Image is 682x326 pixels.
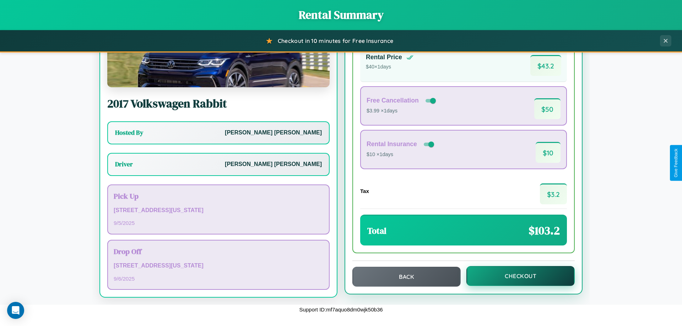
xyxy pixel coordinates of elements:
p: [PERSON_NAME] [PERSON_NAME] [225,159,322,170]
span: $ 10 [536,142,561,163]
h2: 2017 Volkswagen Rabbit [107,96,330,111]
button: Checkout [466,266,575,286]
span: $ 43.2 [530,55,561,76]
p: $ 40 × 1 days [366,62,413,72]
h3: Pick Up [114,191,323,201]
h3: Total [367,225,386,237]
p: 9 / 5 / 2025 [114,218,323,228]
span: Checkout in 10 minutes for Free Insurance [278,37,393,44]
span: $ 3.2 [540,183,567,204]
p: [STREET_ADDRESS][US_STATE] [114,261,323,271]
h4: Free Cancellation [367,97,419,104]
h4: Tax [360,188,369,194]
h4: Rental Insurance [367,140,417,148]
p: [PERSON_NAME] [PERSON_NAME] [225,128,322,138]
h4: Rental Price [366,54,402,61]
p: 9 / 6 / 2025 [114,274,323,283]
p: $3.99 × 1 days [367,106,437,116]
p: [STREET_ADDRESS][US_STATE] [114,205,323,216]
div: Open Intercom Messenger [7,302,24,319]
h3: Driver [115,160,133,168]
h3: Drop Off [114,246,323,256]
p: Support ID: mf7aquo8dm0wjk50b36 [299,305,383,314]
p: $10 × 1 days [367,150,435,159]
span: $ 103.2 [529,223,560,238]
h1: Rental Summary [7,7,675,23]
div: Give Feedback [673,149,678,177]
span: $ 50 [534,98,561,119]
button: Back [352,267,461,287]
h3: Hosted By [115,128,143,137]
